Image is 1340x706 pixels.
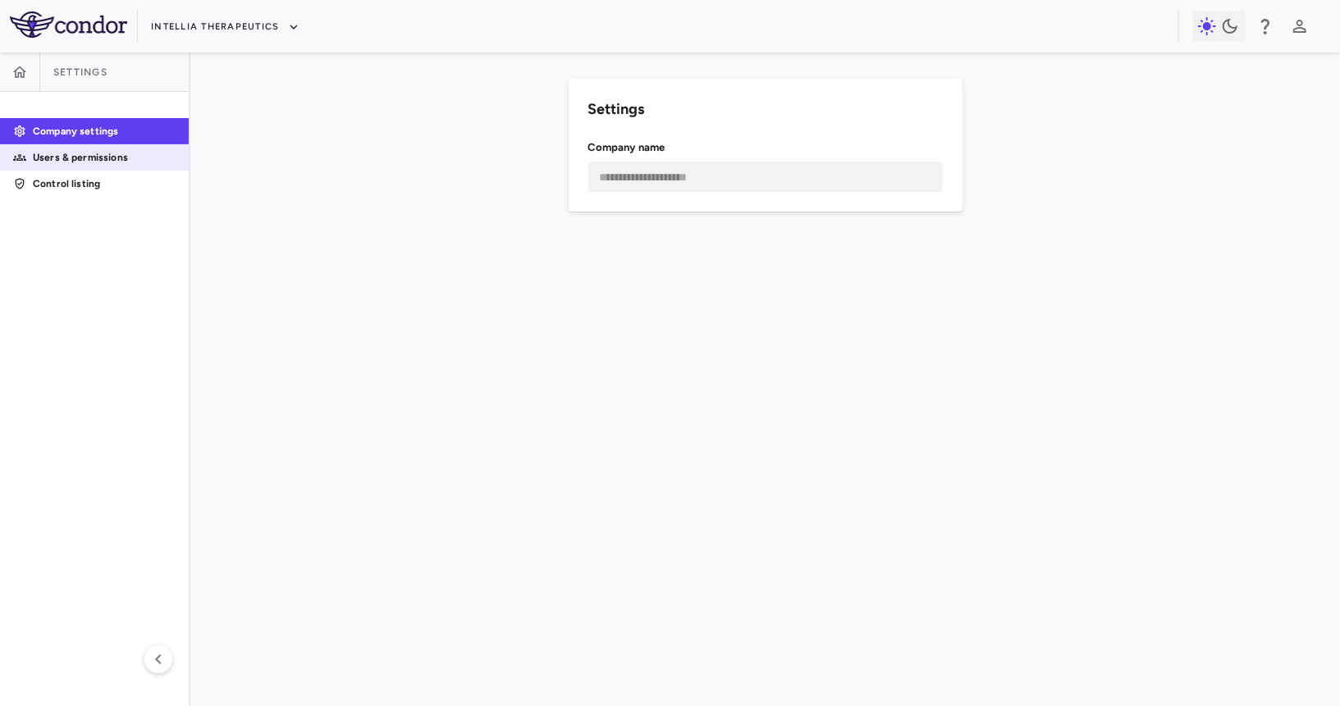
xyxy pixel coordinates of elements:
p: Company settings [33,124,176,139]
p: Users & permissions [33,150,176,165]
span: Settings [53,66,107,79]
p: Control listing [33,176,176,191]
img: logo-full-SnFGN8VE.png [10,11,127,38]
button: Intellia Therapeutics [151,14,299,40]
h6: Company name [588,140,943,155]
h6: Settings [588,98,943,121]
